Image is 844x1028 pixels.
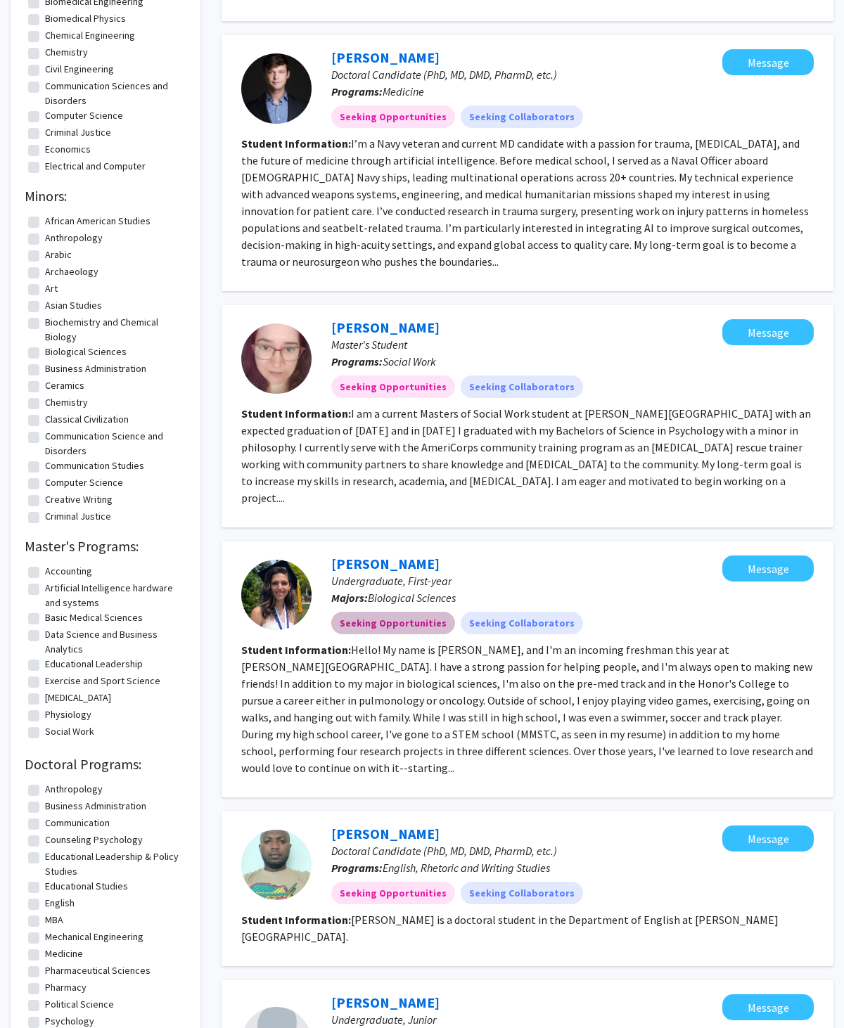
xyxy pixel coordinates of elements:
label: Basic Medical Sciences [45,610,143,625]
label: Classical Civilization [45,412,129,427]
label: Chemical Engineering [45,28,135,43]
a: [PERSON_NAME] [331,319,440,336]
span: Master's Student [331,338,407,352]
label: MBA [45,913,63,927]
fg-read-more: [PERSON_NAME] is a doctoral student in the Department of English at [PERSON_NAME][GEOGRAPHIC_DATA]. [241,913,779,944]
label: Computer Science [45,475,123,490]
label: [MEDICAL_DATA] [45,690,111,705]
span: English, Rhetoric and Writing Studies [383,861,550,875]
span: Biological Sciences [368,591,456,605]
label: Deaf Studies [45,526,99,541]
label: Criminal Justice [45,125,111,140]
iframe: Chat [11,965,60,1017]
label: Creative Writing [45,492,113,507]
label: Social Work [45,724,94,739]
label: Educational Studies [45,879,128,894]
label: Arabic [45,248,72,262]
span: Undergraduate, Junior [331,1013,436,1027]
button: Message Roselle Nasser [722,555,814,582]
a: [PERSON_NAME] [331,825,440,842]
label: English [45,896,75,911]
mat-chip: Seeking Collaborators [461,375,583,398]
label: Medicine [45,946,83,961]
button: Message Abeeb Hammed [722,825,814,852]
b: Student Information: [241,913,351,927]
mat-chip: Seeking Opportunities [331,375,455,398]
button: Message Ali Iqbal [722,994,814,1020]
label: Computer Science [45,108,123,123]
b: Student Information: [241,136,351,150]
fg-read-more: I am a current Masters of Social Work student at [PERSON_NAME][GEOGRAPHIC_DATA] with an expected ... [241,406,811,505]
button: Message Brandon Rogers [722,49,814,75]
label: Biochemistry and Chemical Biology [45,315,183,345]
label: Data Science and Business Analytics [45,627,183,657]
label: Counseling Psychology [45,833,143,847]
label: Business Administration [45,799,146,814]
fg-read-more: I’m a Navy veteran and current MD candidate with a passion for trauma, [MEDICAL_DATA], and the fu... [241,136,809,269]
button: Message Rachel Marken [722,319,814,345]
mat-chip: Seeking Opportunities [331,612,455,634]
b: Student Information: [241,643,351,657]
label: Archaeology [45,264,98,279]
a: [PERSON_NAME] [331,49,440,66]
label: Educational Leadership [45,657,143,672]
label: Anthropology [45,782,103,797]
label: Criminal Justice [45,509,111,524]
label: Art [45,281,58,296]
b: Majors: [331,591,368,605]
h2: Doctoral Programs: [25,756,186,773]
label: Artificial Intelligence hardware and systems [45,581,183,610]
label: Communication Sciences and Disorders [45,79,183,108]
label: Economics [45,142,91,157]
h2: Master's Programs: [25,538,186,555]
label: Accounting [45,564,92,579]
label: Communication Science and Disorders [45,429,183,458]
label: Educational Leadership & Policy Studies [45,849,183,879]
label: Civil Engineering [45,62,114,77]
label: Mechanical Engineering [45,930,143,944]
b: Student Information: [241,406,351,420]
label: Physiology [45,707,91,722]
label: Chemistry [45,395,88,410]
label: Pharmaceutical Sciences [45,963,151,978]
span: Doctoral Candidate (PhD, MD, DMD, PharmD, etc.) [331,844,557,858]
label: Chemistry [45,45,88,60]
label: Anthropology [45,231,103,245]
label: Biomedical Physics [45,11,126,26]
label: Pharmacy [45,980,87,995]
label: Communication Studies [45,458,144,473]
mat-chip: Seeking Opportunities [331,105,455,128]
label: Ceramics [45,378,84,393]
h2: Minors: [25,188,186,205]
fg-read-more: Hello! My name is [PERSON_NAME], and I'm an incoming freshman this year at [PERSON_NAME][GEOGRAPH... [241,643,813,775]
label: Business Administration [45,361,146,376]
mat-chip: Seeking Collaborators [461,105,583,128]
a: [PERSON_NAME] [331,994,440,1011]
a: [PERSON_NAME] [331,555,440,572]
mat-chip: Seeking Collaborators [461,882,583,904]
label: Communication [45,816,110,830]
label: Asian Studies [45,298,102,313]
span: Undergraduate, First-year [331,574,452,588]
span: Medicine [383,84,424,98]
label: African American Studies [45,214,151,229]
b: Programs: [331,354,383,368]
mat-chip: Seeking Opportunities [331,882,455,904]
label: Biological Sciences [45,345,127,359]
label: Political Science [45,997,114,1012]
span: Doctoral Candidate (PhD, MD, DMD, PharmD, etc.) [331,68,557,82]
b: Programs: [331,861,383,875]
b: Programs: [331,84,383,98]
mat-chip: Seeking Collaborators [461,612,583,634]
span: Social Work [383,354,436,368]
label: Electrical and Computer Engineering [45,159,183,188]
label: Exercise and Sport Science [45,674,160,688]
